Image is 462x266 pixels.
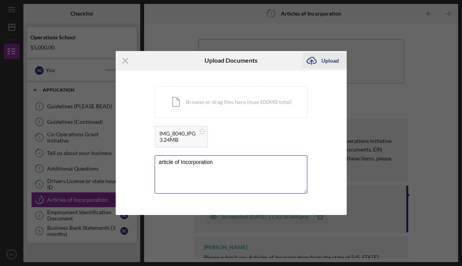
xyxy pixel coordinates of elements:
button: Upload [302,53,347,69]
div: 3.24MB [159,137,196,143]
textarea: article of Incorporation [155,155,307,194]
div: IMG_8040.JPG [159,130,196,137]
div: Upload [321,53,339,69]
h6: Upload Documents [205,57,257,64]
